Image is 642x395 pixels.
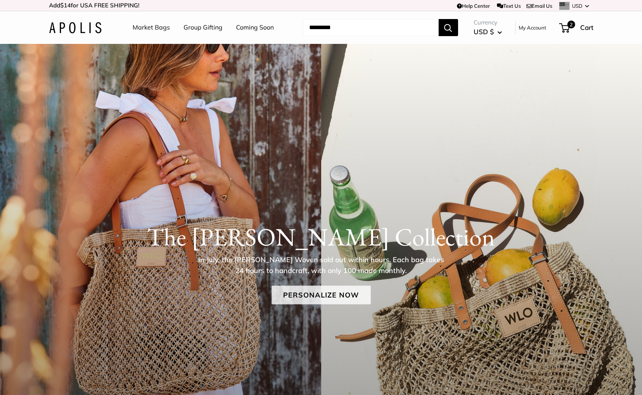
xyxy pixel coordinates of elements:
[560,21,593,34] a: 2 Cart
[184,22,222,33] a: Group Gifting
[519,23,546,32] a: My Account
[49,222,593,251] h1: The [PERSON_NAME] Collection
[474,26,502,38] button: USD $
[474,28,494,36] span: USD $
[474,17,502,28] span: Currency
[567,21,575,28] span: 2
[527,3,552,9] a: Email Us
[271,285,371,304] a: Personalize Now
[303,19,439,36] input: Search...
[195,254,448,276] p: In July, the [PERSON_NAME] Woven sold out within hours. Each bag takes 24 hours to handcraft, wit...
[60,2,71,9] span: $14
[497,3,521,9] a: Text Us
[572,3,583,9] span: USD
[457,3,490,9] a: Help Center
[580,23,593,31] span: Cart
[236,22,274,33] a: Coming Soon
[133,22,170,33] a: Market Bags
[439,19,458,36] button: Search
[49,22,101,33] img: Apolis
